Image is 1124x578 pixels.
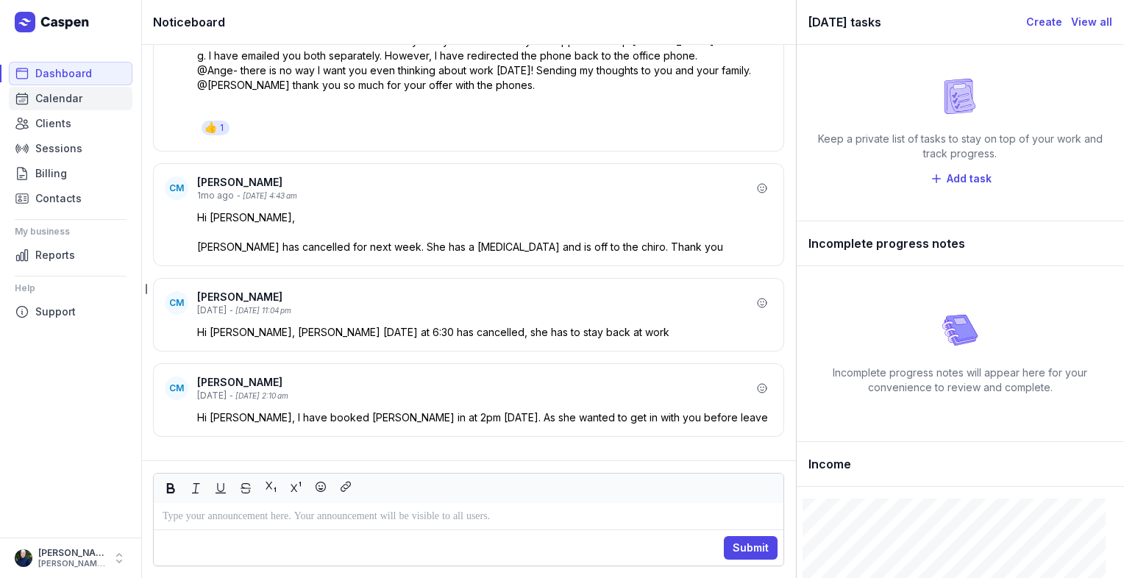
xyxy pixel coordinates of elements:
button: Submit [724,536,778,560]
span: Calendar [35,90,82,107]
p: [PERSON_NAME] has cancelled for next week. She has a [MEDICAL_DATA] and is off to the chiro. Than... [197,240,772,254]
div: - [DATE] 11:04 pm [230,305,291,316]
span: Clients [35,115,71,132]
span: Add task [947,170,992,188]
span: Contacts [35,190,82,207]
div: My business [15,220,127,243]
div: - [DATE] 2:10 am [230,390,288,402]
span: Reports [35,246,75,264]
img: User profile image [15,549,32,567]
div: [PERSON_NAME] [38,547,106,559]
div: 1mo ago [197,190,234,201]
div: 1 [220,122,224,134]
div: - [DATE] 4:43 am [237,190,297,201]
div: [DATE] [197,390,227,402]
div: [DATE] tasks [808,12,1026,32]
div: Keep a private list of tasks to stay on top of your work and track progress. [808,132,1112,161]
a: View all [1071,13,1112,31]
div: 👍 [204,121,217,135]
p: Hi [PERSON_NAME], [197,210,772,225]
span: Submit [733,539,769,557]
div: Help [15,276,127,300]
div: [PERSON_NAME][EMAIL_ADDRESS][DOMAIN_NAME][PERSON_NAME] [38,559,106,569]
span: Dashboard [35,65,92,82]
p: Hi [PERSON_NAME], [PERSON_NAME] [DATE] at 6:30 has cancelled, she has to stay back at work [197,325,772,340]
span: CM [169,382,184,394]
p: @[PERSON_NAME] thank you so much for your offer with the phones. [197,78,772,93]
p: @Ange- there is no way I want you even thinking about work [DATE]! Sending my thoughts to you and... [197,63,772,78]
div: Incomplete progress notes [797,221,1124,266]
div: [PERSON_NAME] [197,175,752,190]
div: [PERSON_NAME] [197,375,752,390]
span: Billing [35,165,67,182]
div: Incomplete progress notes will appear here for your convenience to review and complete. [808,365,1112,395]
a: Create [1026,13,1062,31]
span: CM [169,182,184,194]
div: Income [797,442,1124,487]
p: Hi [PERSON_NAME], I have booked [PERSON_NAME] in at 2pm [DATE]. As she wanted to get in with you ... [197,410,772,425]
span: CM [169,297,184,309]
span: Sessions [35,140,82,157]
div: [DATE] [197,304,227,316]
span: Support [35,303,76,321]
div: [PERSON_NAME] [197,290,752,304]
